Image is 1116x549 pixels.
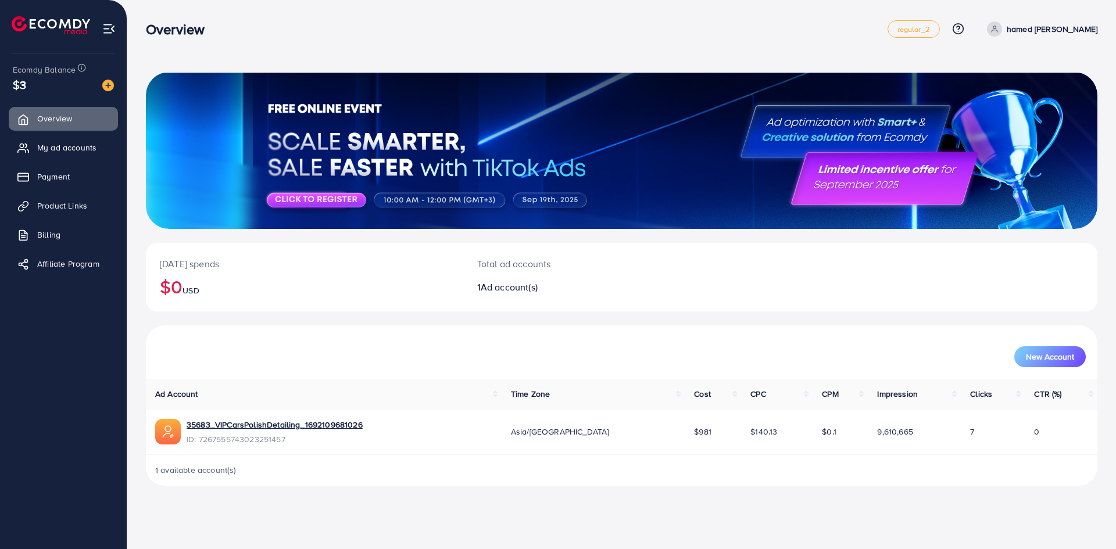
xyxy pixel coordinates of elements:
[822,426,836,437] span: $0.1
[1014,346,1086,367] button: New Account
[982,21,1097,37] a: hamed [PERSON_NAME]
[12,16,90,34] img: logo
[102,22,116,35] img: menu
[155,464,237,476] span: 1 available account(s)
[1034,426,1039,437] span: 0
[477,282,687,293] h2: 1
[1034,388,1061,400] span: CTR (%)
[160,275,449,297] h2: $0
[477,257,687,271] p: Total ad accounts
[511,426,609,437] span: Asia/[GEOGRAPHIC_DATA]
[888,20,940,38] a: regular_2
[9,252,118,275] a: Affiliate Program
[155,388,198,400] span: Ad Account
[9,165,118,188] a: Payment
[1007,22,1097,36] p: hamed [PERSON_NAME]
[102,80,114,91] img: image
[970,388,992,400] span: Clicks
[37,171,70,182] span: Payment
[37,113,72,124] span: Overview
[37,200,87,211] span: Product Links
[187,419,363,430] a: 35683_VIPCarsPolishDetailing_1692109681026
[155,419,181,444] img: ic-ads-acc.e4c84228.svg
[897,26,930,33] span: regular_2
[160,257,449,271] p: [DATE] spends
[37,142,96,153] span: My ad accounts
[481,281,538,293] span: Ad account(s)
[511,388,550,400] span: Time Zone
[877,388,918,400] span: Impression
[9,194,118,217] a: Product Links
[694,388,711,400] span: Cost
[13,76,26,93] span: $3
[750,426,777,437] span: $140.13
[1067,497,1107,540] iframe: Chat
[750,388,766,400] span: CPC
[183,285,199,296] span: USD
[146,21,214,38] h3: Overview
[877,426,913,437] span: 9,610,665
[9,107,118,130] a: Overview
[9,136,118,159] a: My ad accounts
[822,388,838,400] span: CPM
[37,229,60,241] span: Billing
[13,64,76,76] span: Ecomdy Balance
[37,258,99,270] span: Affiliate Program
[9,223,118,246] a: Billing
[187,433,363,445] span: ID: 7267555743023251457
[970,426,974,437] span: 7
[694,426,711,437] span: $981
[1026,353,1074,361] span: New Account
